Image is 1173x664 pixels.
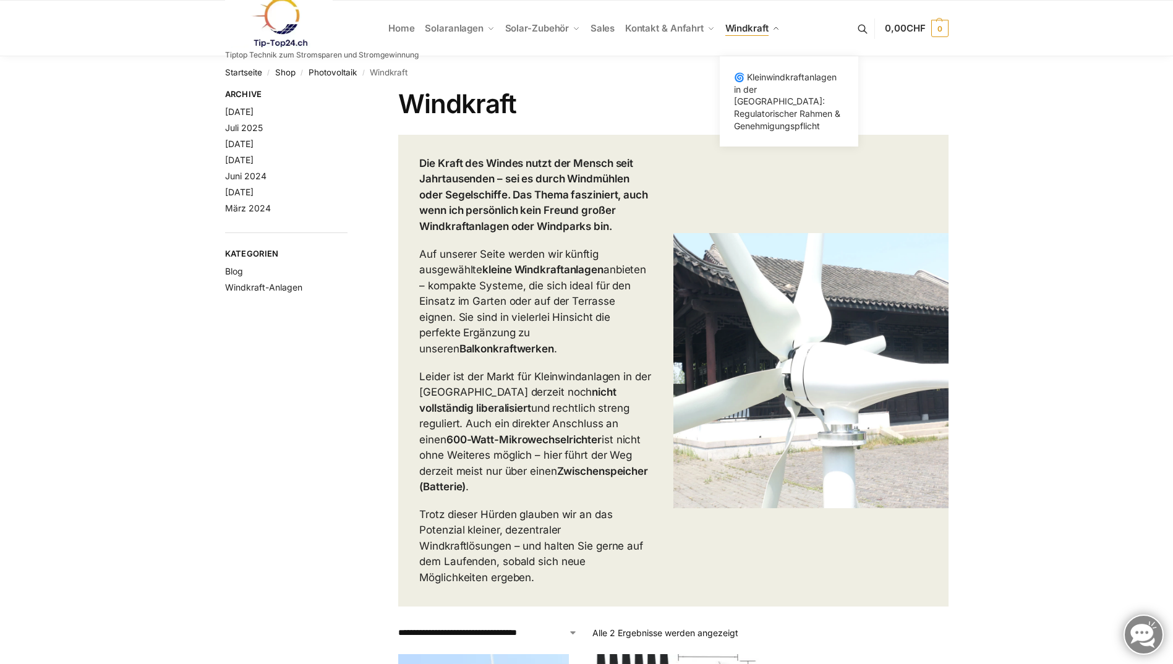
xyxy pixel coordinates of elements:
a: Sales [585,1,620,56]
select: Shop-Reihenfolge [398,626,578,639]
a: 0,00CHF 0 [885,10,948,47]
span: / [357,68,370,78]
strong: Balkonkraftwerken [459,343,554,355]
span: Sales [591,22,615,34]
nav: Breadcrumb [225,56,949,88]
span: 0 [931,20,949,37]
img: Mini Wind Turbine [673,233,949,508]
h1: Windkraft [398,88,948,119]
a: [DATE] [225,106,254,117]
span: Kategorien [225,248,348,260]
p: Trotz dieser Hürden glauben wir an das Potenzial kleiner, dezentraler Windkraftlösungen – und hal... [419,507,652,586]
span: / [296,68,309,78]
a: März 2024 [225,203,271,213]
a: Photovoltaik [309,67,357,77]
span: Solaranlagen [425,22,484,34]
a: Windkraft [720,1,785,56]
a: 🌀 Kleinwindkraftanlagen in der [GEOGRAPHIC_DATA]: Regulatorischer Rahmen & Genehmigungspflicht [727,69,851,134]
a: [DATE] [225,187,254,197]
span: Windkraft [725,22,769,34]
a: Solar-Zubehör [500,1,585,56]
a: Shop [275,67,296,77]
strong: kleine Windkraftanlagen [482,263,604,276]
strong: 600-Watt-Mikrowechselrichter [446,433,602,446]
span: 🌀 Kleinwindkraftanlagen in der [GEOGRAPHIC_DATA]: Regulatorischer Rahmen & Genehmigungspflicht [734,72,840,130]
span: Archive [225,88,348,101]
a: Kontakt & Anfahrt [620,1,720,56]
a: Juli 2025 [225,122,263,133]
p: Alle 2 Ergebnisse werden angezeigt [592,626,738,639]
p: Auf unserer Seite werden wir künftig ausgewählte anbieten – kompakte Systeme, die sich ideal für ... [419,247,652,357]
a: Solaranlagen [420,1,500,56]
strong: Die Kraft des Windes nutzt der Mensch seit Jahrtausenden – sei es durch Windmühlen oder Segelschi... [419,157,648,232]
strong: nicht vollständig liberalisiert [419,386,616,414]
strong: Zwischenspeicher (Batterie) [419,465,648,493]
span: / [262,68,275,78]
a: Startseite [225,67,262,77]
p: Tiptop Technik zum Stromsparen und Stromgewinnung [225,51,419,59]
span: CHF [906,22,926,34]
span: Kontakt & Anfahrt [625,22,704,34]
a: Windkraft-Anlagen [225,282,302,292]
a: [DATE] [225,138,254,149]
a: [DATE] [225,155,254,165]
p: Leider ist der Markt für Kleinwindanlagen in der [GEOGRAPHIC_DATA] derzeit noch und rechtlich str... [419,369,652,495]
a: Blog [225,266,243,276]
button: Close filters [348,89,355,103]
a: Juni 2024 [225,171,267,181]
span: Solar-Zubehör [505,22,569,34]
span: 0,00 [885,22,925,34]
